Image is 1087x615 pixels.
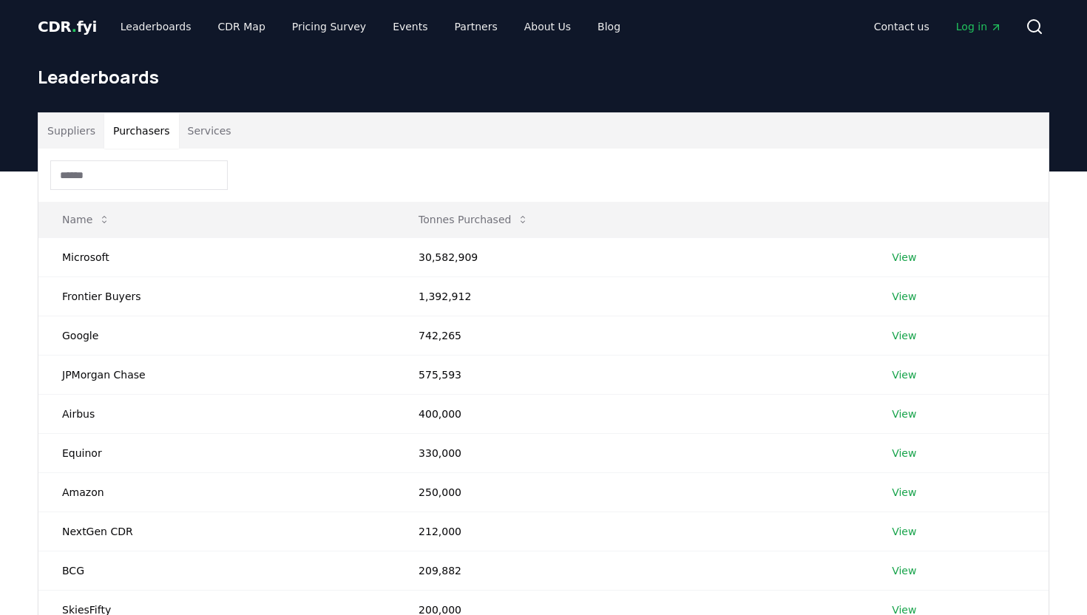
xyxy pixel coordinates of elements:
[892,289,916,304] a: View
[38,551,395,590] td: BCG
[395,276,868,316] td: 1,392,912
[104,113,179,149] button: Purchasers
[38,113,104,149] button: Suppliers
[38,394,395,433] td: Airbus
[38,316,395,355] td: Google
[395,472,868,512] td: 250,000
[892,367,916,382] a: View
[395,355,868,394] td: 575,593
[586,13,632,40] a: Blog
[109,13,203,40] a: Leaderboards
[38,512,395,551] td: NextGen CDR
[944,13,1014,40] a: Log in
[38,472,395,512] td: Amazon
[38,65,1049,89] h1: Leaderboards
[280,13,378,40] a: Pricing Survey
[381,13,439,40] a: Events
[38,433,395,472] td: Equinor
[109,13,632,40] nav: Main
[892,485,916,500] a: View
[395,433,868,472] td: 330,000
[892,563,916,578] a: View
[38,16,97,37] a: CDR.fyi
[892,446,916,461] a: View
[892,250,916,265] a: View
[892,524,916,539] a: View
[395,316,868,355] td: 742,265
[862,13,941,40] a: Contact us
[38,18,97,35] span: CDR fyi
[862,13,1014,40] nav: Main
[395,512,868,551] td: 212,000
[72,18,77,35] span: .
[179,113,240,149] button: Services
[38,355,395,394] td: JPMorgan Chase
[892,407,916,421] a: View
[892,328,916,343] a: View
[443,13,509,40] a: Partners
[206,13,277,40] a: CDR Map
[512,13,583,40] a: About Us
[50,205,122,234] button: Name
[38,237,395,276] td: Microsoft
[395,237,868,276] td: 30,582,909
[395,394,868,433] td: 400,000
[956,19,1002,34] span: Log in
[395,551,868,590] td: 209,882
[407,205,541,234] button: Tonnes Purchased
[38,276,395,316] td: Frontier Buyers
